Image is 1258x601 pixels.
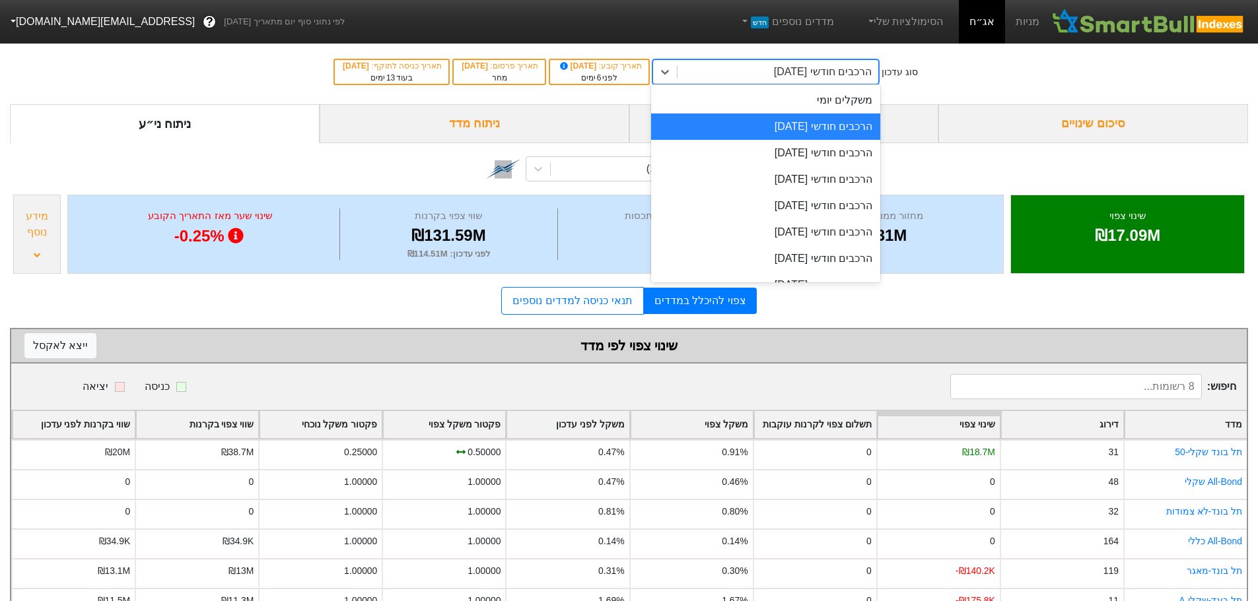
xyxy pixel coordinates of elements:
[597,73,602,82] span: 6
[224,15,345,28] span: לפי נתוני סוף יום מתאריך [DATE]
[383,411,505,438] div: Toggle SortBy
[85,224,336,249] div: -0.25%
[341,60,442,72] div: תאריך כניסה לתוקף :
[866,475,872,489] div: 0
[343,61,371,71] span: [DATE]
[1050,9,1247,35] img: SmartBull
[990,475,995,489] div: 0
[221,445,254,459] div: ₪38.7M
[651,140,880,166] div: הרכבים חודשי [DATE]
[492,73,507,82] span: מחר
[722,445,748,459] div: 0.91%
[10,104,320,143] div: ניתוח ני״ע
[598,475,624,489] div: 0.47%
[1028,224,1228,247] div: ₪17.09M
[260,411,382,438] div: Toggle SortBy
[145,379,170,395] div: כניסה
[722,505,748,519] div: 0.80%
[866,505,872,519] div: 0
[468,505,501,519] div: 1.00000
[651,113,880,140] div: הרכבים חודשי [DATE]
[344,564,377,578] div: 1.00000
[99,534,130,548] div: ₪34.9K
[344,505,377,519] div: 1.00000
[734,9,839,35] a: מדדים נוספיםחדש
[343,208,553,224] div: שווי צפוי בקרנות
[507,411,629,438] div: Toggle SortBy
[468,564,501,578] div: 1.00000
[98,564,131,578] div: ₪13.1M
[950,374,1202,399] input: 8 רשומות...
[631,411,753,438] div: Toggle SortBy
[486,152,520,186] img: tase link
[722,475,748,489] div: 0.46%
[1187,565,1243,576] a: תל בונד-מאגר
[990,505,995,519] div: 0
[561,224,763,247] div: 2.3
[774,64,872,80] div: הרכבים חודשי [DATE]
[651,272,880,298] div: הרכבים חודשי [DATE]
[754,411,876,438] div: Toggle SortBy
[460,60,538,72] div: תאריך פרסום :
[1108,505,1118,519] div: 32
[860,9,949,35] a: הסימולציות שלי
[1103,534,1119,548] div: 164
[561,208,763,224] div: מספר ימי התכסות
[468,534,501,548] div: 1.00000
[1188,536,1242,546] a: All-Bond כללי
[557,60,642,72] div: תאריך קובע :
[344,475,377,489] div: 1.00000
[651,166,880,193] div: הרכבים חודשי [DATE]
[223,534,254,548] div: ₪34.9K
[320,104,629,143] div: ניתוח מדד
[646,161,770,177] div: קיסטון אינ אגחב (1215078)
[644,288,757,314] a: צפוי להיכלל במדדים
[651,219,880,245] div: הרכבים חודשי [DATE]
[882,65,918,79] div: סוג עדכון
[866,445,872,459] div: 0
[866,534,872,548] div: 0
[1166,506,1242,517] a: תל בונד-לא צמודות
[13,411,135,438] div: Toggle SortBy
[136,411,258,438] div: Toggle SortBy
[343,224,553,247] div: ₪131.59M
[24,333,96,358] button: ייצא לאקסל
[1103,564,1119,578] div: 119
[598,505,624,519] div: 0.81%
[386,73,395,82] span: 13
[343,247,553,261] div: לפני עדכון : ₪114.51M
[629,104,939,143] div: ביקושים והיצעים צפויים
[341,72,442,84] div: בעוד ימים
[1125,411,1247,438] div: Toggle SortBy
[1175,447,1242,457] a: תל בונד שקלי-50
[722,564,748,578] div: 0.30%
[1185,476,1242,487] a: All-Bond שקלי
[1108,475,1118,489] div: 48
[228,564,254,578] div: ₪13M
[651,87,880,113] div: משקלים יומי
[598,534,624,548] div: 0.14%
[1001,411,1123,438] div: Toggle SortBy
[751,16,769,28] span: חדש
[651,193,880,219] div: הרכבים חודשי [DATE]
[24,336,1234,356] div: שינוי צפוי לפי מדד
[990,534,995,548] div: 0
[501,287,643,315] a: תנאי כניסה למדדים נוספים
[962,445,995,459] div: ₪18.7M
[125,475,130,489] div: 0
[1108,445,1118,459] div: 31
[598,564,624,578] div: 0.31%
[956,564,995,578] div: -₪140.2K
[105,445,130,459] div: ₪20M
[598,445,624,459] div: 0.47%
[1028,208,1228,224] div: שינוי צפוי
[17,208,57,240] div: מידע נוסף
[249,505,254,519] div: 0
[938,104,1248,143] div: סיכום שינויים
[651,245,880,272] div: הרכבים חודשי [DATE]
[462,61,490,71] span: [DATE]
[85,208,336,224] div: שינוי שער מאז התאריך הקובע
[468,445,501,459] div: 0.50000
[950,374,1236,399] span: חיפוש :
[344,445,377,459] div: 0.25000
